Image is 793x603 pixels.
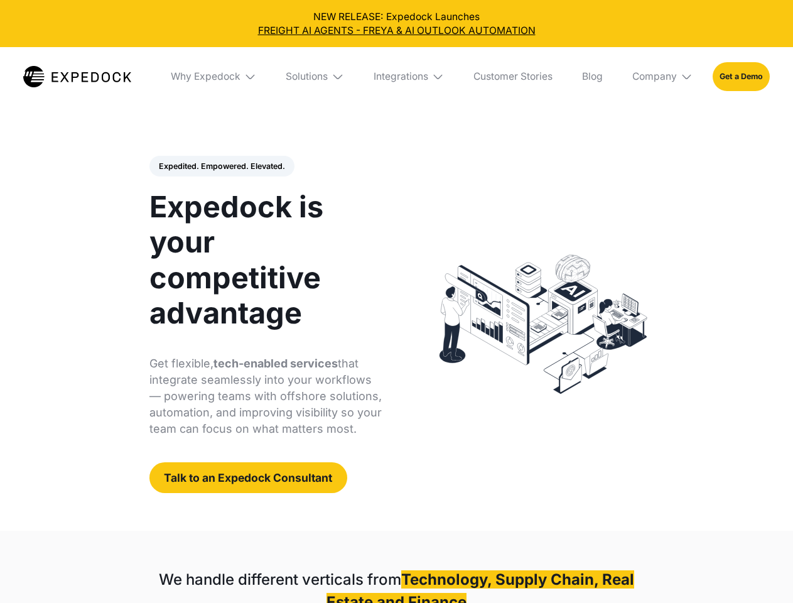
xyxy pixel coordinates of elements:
a: Blog [572,47,612,106]
div: NEW RELEASE: Expedock Launches [10,10,784,38]
p: Get flexible, that integrate seamlessly into your workflows — powering teams with offshore soluti... [149,356,382,437]
a: Talk to an Expedock Consultant [149,462,347,493]
div: Company [622,47,703,106]
a: Get a Demo [713,62,770,90]
div: Solutions [286,70,328,83]
a: FREIGHT AI AGENTS - FREYA & AI OUTLOOK AUTOMATION [10,24,784,38]
div: Company [632,70,677,83]
div: Why Expedock [171,70,240,83]
h1: Expedock is your competitive advantage [149,189,382,330]
a: Customer Stories [463,47,562,106]
div: Integrations [374,70,428,83]
div: Integrations [364,47,454,106]
strong: We handle different verticals from [159,570,401,589]
strong: tech-enabled services [213,357,338,370]
div: Why Expedock [161,47,266,106]
iframe: Chat Widget [730,543,793,603]
div: Solutions [276,47,354,106]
